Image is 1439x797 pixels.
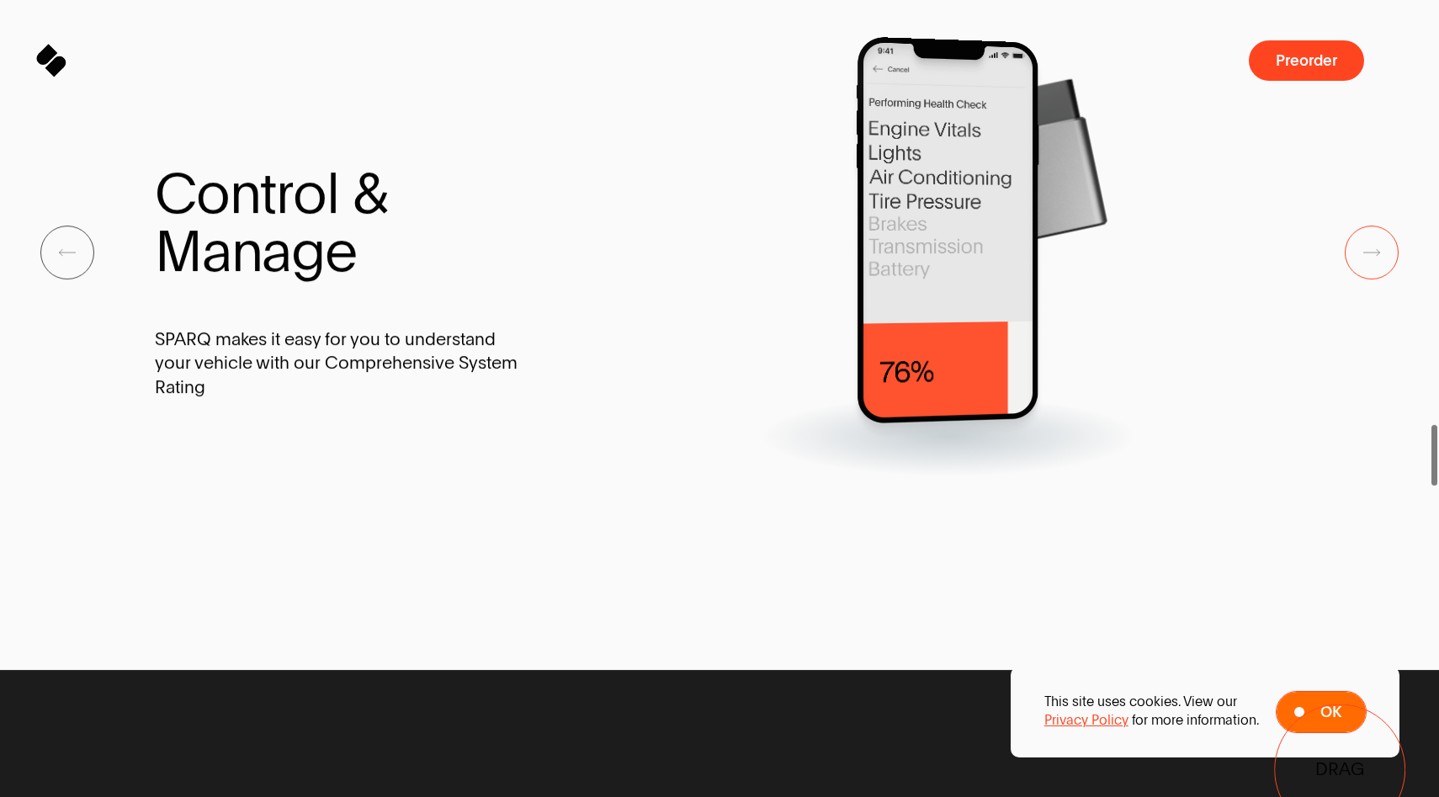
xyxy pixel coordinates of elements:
span: Ok [1320,704,1341,720]
button: Preorder a SPARQ Diagnostics Device [1249,40,1364,81]
span: a [262,222,291,280]
span: Control & Manage [155,164,487,280]
span: SPARQ makes it easy for you to understand [155,327,496,352]
span: r [276,164,293,222]
button: Ok [1276,691,1367,733]
span: l [327,164,339,222]
span: M [155,222,202,280]
span: o [293,164,327,222]
span: g [291,222,325,280]
span: a [202,222,231,280]
span: n [231,222,263,280]
span: n [230,164,261,222]
span: Preorder [1276,52,1337,68]
span: e [325,222,357,280]
span: t [260,164,276,222]
button: Next Slide [1345,226,1399,279]
span: your vehicle with our Comprehensive System [155,352,518,376]
span: & [352,164,388,222]
a: Privacy Policy [1044,711,1128,730]
button: Previous Slide [40,226,94,279]
span: SPARQ makes it easy for you to understand your vehicle with our Comprehensive System Rating [155,327,535,400]
span: Rating [155,375,205,400]
span: o [196,164,230,222]
span: C [155,164,196,222]
p: This site uses cookies. View our for more information. [1044,693,1259,730]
